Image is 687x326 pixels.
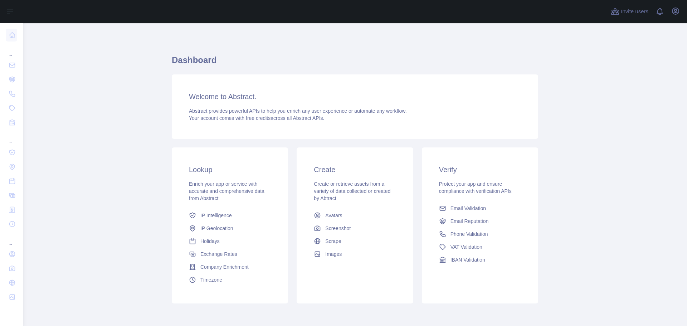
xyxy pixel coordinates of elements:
div: ... [6,232,17,246]
a: IBAN Validation [436,253,524,266]
span: Protect your app and ensure compliance with verification APIs [439,181,512,194]
span: free credits [246,115,271,121]
span: Images [325,250,342,258]
span: VAT Validation [450,243,482,250]
span: Screenshot [325,225,351,232]
span: Holidays [200,238,220,245]
span: Enrich your app or service with accurate and comprehensive data from Abstract [189,181,264,201]
a: Exchange Rates [186,248,274,261]
a: Timezone [186,273,274,286]
a: Email Validation [436,202,524,215]
span: Your account comes with across all Abstract APIs. [189,115,324,121]
a: IP Geolocation [186,222,274,235]
span: Timezone [200,276,222,283]
button: Invite users [609,6,650,17]
span: Email Validation [450,205,486,212]
span: Phone Validation [450,230,488,238]
a: Screenshot [311,222,399,235]
a: Company Enrichment [186,261,274,273]
div: ... [6,130,17,145]
a: Images [311,248,399,261]
span: IBAN Validation [450,256,485,263]
span: Abstract provides powerful APIs to help you enrich any user experience or automate any workflow. [189,108,407,114]
h1: Dashboard [172,54,538,72]
h3: Verify [439,165,521,175]
div: ... [6,43,17,57]
span: Email Reputation [450,218,489,225]
a: IP Intelligence [186,209,274,222]
a: VAT Validation [436,240,524,253]
span: Company Enrichment [200,263,249,271]
span: Exchange Rates [200,250,237,258]
span: Scrape [325,238,341,245]
a: Email Reputation [436,215,524,228]
h3: Lookup [189,165,271,175]
span: Create or retrieve assets from a variety of data collected or created by Abtract [314,181,390,201]
span: Invite users [621,8,648,16]
h3: Create [314,165,396,175]
span: Avatars [325,212,342,219]
span: IP Geolocation [200,225,233,232]
a: Scrape [311,235,399,248]
a: Phone Validation [436,228,524,240]
a: Holidays [186,235,274,248]
span: IP Intelligence [200,212,232,219]
h3: Welcome to Abstract. [189,92,521,102]
a: Avatars [311,209,399,222]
